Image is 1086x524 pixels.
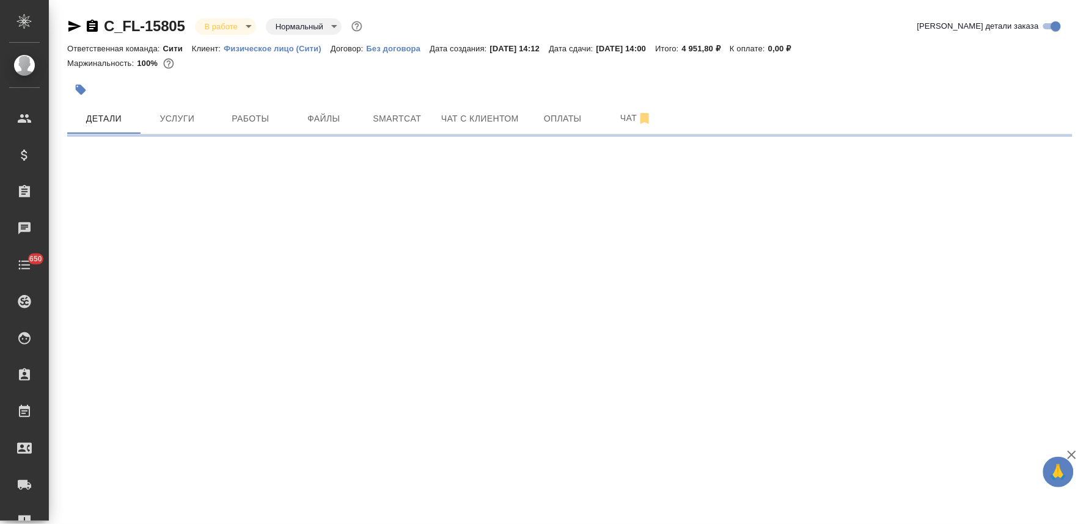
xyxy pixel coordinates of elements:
[549,44,596,53] p: Дата сдачи:
[137,59,161,68] p: 100%
[195,18,256,35] div: В работе
[221,111,280,126] span: Работы
[67,76,94,103] button: Добавить тэг
[682,44,730,53] p: 4 951,80 ₽
[67,19,82,34] button: Скопировать ссылку для ЯМессенджера
[224,44,331,53] p: Физическое лицо (Сити)
[534,111,592,126] span: Оплаты
[201,21,241,32] button: В работе
[1048,459,1069,485] span: 🙏
[148,111,207,126] span: Услуги
[161,56,177,71] button: 0.77 RUB;
[1043,457,1074,487] button: 🙏
[295,111,353,126] span: Файлы
[368,111,427,126] span: Smartcat
[104,18,185,34] a: C_FL-15805
[192,44,224,53] p: Клиент:
[768,44,801,53] p: 0,00 ₽
[367,43,430,53] a: Без договора
[75,111,133,126] span: Детали
[367,44,430,53] p: Без договора
[67,59,137,68] p: Маржинальность:
[67,44,163,53] p: Ответственная команда:
[3,250,46,280] a: 650
[917,20,1039,32] span: [PERSON_NAME] детали заказа
[441,111,519,126] span: Чат с клиентом
[730,44,768,53] p: К оплате:
[224,43,331,53] a: Физическое лицо (Сити)
[655,44,681,53] p: Итого:
[607,111,666,126] span: Чат
[163,44,192,53] p: Сити
[22,253,50,265] span: 650
[266,18,342,35] div: В работе
[272,21,327,32] button: Нормальный
[331,44,367,53] p: Договор:
[596,44,656,53] p: [DATE] 14:00
[85,19,100,34] button: Скопировать ссылку
[637,111,652,126] svg: Отписаться
[430,44,490,53] p: Дата создания:
[349,18,365,34] button: Доп статусы указывают на важность/срочность заказа
[490,44,549,53] p: [DATE] 14:12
